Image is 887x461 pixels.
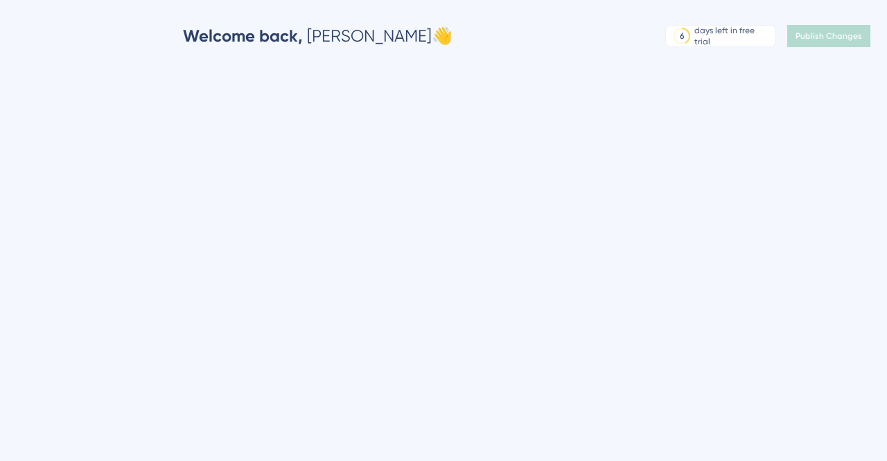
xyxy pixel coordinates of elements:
span: Publish Changes [796,31,862,42]
span: Welcome back, [183,26,303,46]
div: [PERSON_NAME] 👋 [183,25,453,47]
button: Publish Changes [787,25,870,47]
div: days left in free trial [694,25,771,47]
div: 6 [680,31,685,42]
